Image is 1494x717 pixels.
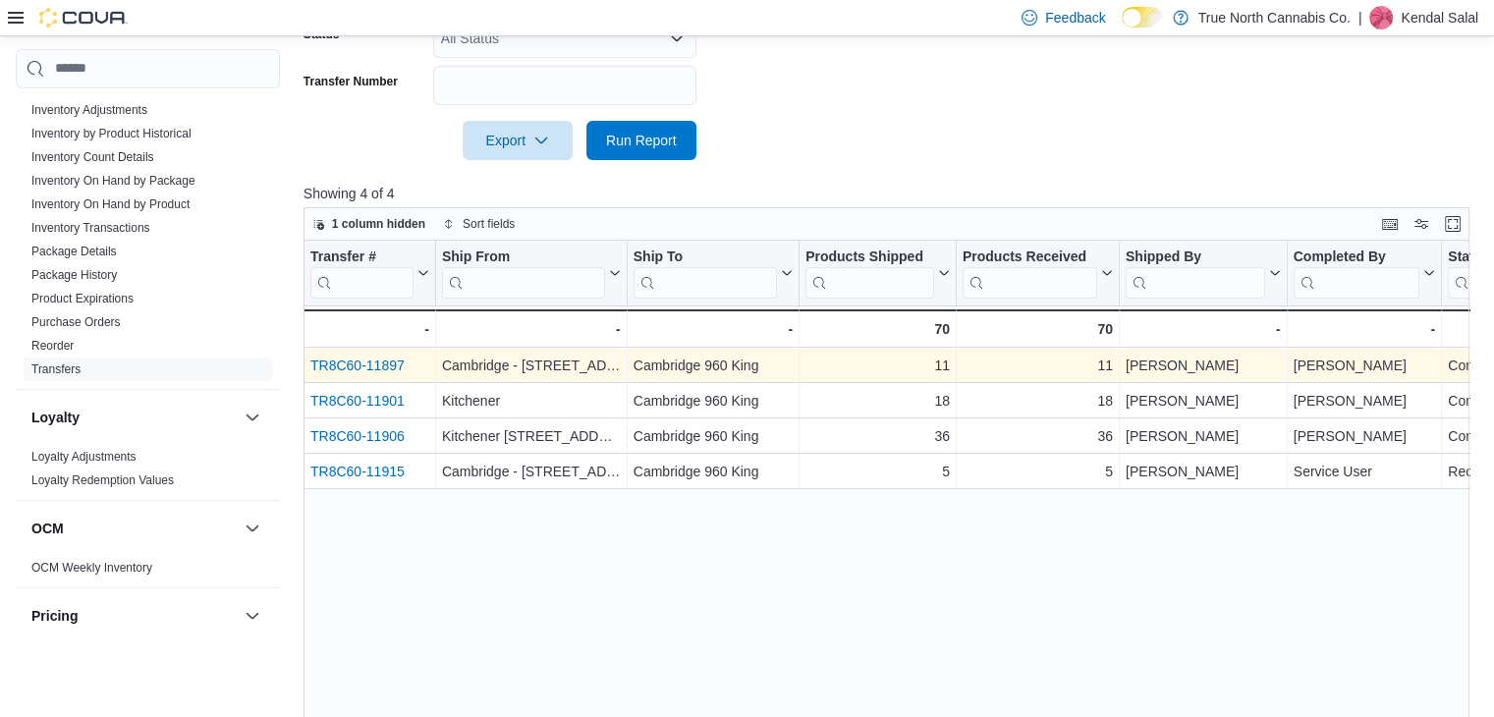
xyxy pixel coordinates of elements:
[1126,424,1281,448] div: [PERSON_NAME]
[31,291,134,306] span: Product Expirations
[31,127,192,140] a: Inventory by Product Historical
[31,196,190,212] span: Inventory On Hand by Product
[31,174,195,188] a: Inventory On Hand by Package
[31,361,81,377] span: Transfers
[31,244,117,259] span: Package Details
[31,103,147,117] a: Inventory Adjustments
[31,220,150,236] span: Inventory Transactions
[31,561,152,575] a: OCM Weekly Inventory
[1369,6,1393,29] div: Kendal Salal
[442,354,621,377] div: Cambridge - [STREET_ADDRESS]
[241,604,264,628] button: Pricing
[963,248,1113,298] button: Products Received
[31,606,237,626] button: Pricing
[963,354,1113,377] div: 11
[304,74,398,89] label: Transfer Number
[31,150,154,164] a: Inventory Count Details
[669,30,685,46] button: Open list of options
[1126,248,1281,298] button: Shipped By
[31,473,174,487] a: Loyalty Redemption Values
[31,450,137,464] a: Loyalty Adjustments
[1126,248,1265,266] div: Shipped By
[39,8,128,28] img: Cova
[31,197,190,211] a: Inventory On Hand by Product
[634,354,793,377] div: Cambridge 960 King
[309,317,429,341] div: -
[634,460,793,483] div: Cambridge 960 King
[1126,317,1281,341] div: -
[805,460,950,483] div: 5
[442,460,621,483] div: Cambridge - [STREET_ADDRESS]
[310,358,405,373] a: TR8C60-11897
[442,317,621,341] div: -
[241,517,264,540] button: OCM
[1293,389,1435,413] div: [PERSON_NAME]
[31,362,81,376] a: Transfers
[474,121,561,160] span: Export
[31,339,74,353] a: Reorder
[310,464,405,479] a: TR8C60-11915
[31,408,80,427] h3: Loyalty
[31,102,147,118] span: Inventory Adjustments
[1122,7,1163,28] input: Dark Mode
[1126,389,1281,413] div: [PERSON_NAME]
[310,248,414,298] div: Transfer Url
[31,245,117,258] a: Package Details
[304,212,433,236] button: 1 column hidden
[442,248,605,266] div: Ship From
[463,216,515,232] span: Sort fields
[963,248,1097,298] div: Products Received
[442,389,621,413] div: Kitchener
[805,424,950,448] div: 36
[963,460,1113,483] div: 5
[31,314,121,330] span: Purchase Orders
[31,292,134,305] a: Product Expirations
[634,317,793,341] div: -
[1126,248,1265,298] div: Shipped By
[31,519,64,538] h3: OCM
[310,248,429,298] button: Transfer #
[31,267,117,283] span: Package History
[805,389,950,413] div: 18
[1410,212,1433,236] button: Display options
[1293,424,1435,448] div: [PERSON_NAME]
[634,248,777,266] div: Ship To
[31,315,121,329] a: Purchase Orders
[31,449,137,465] span: Loyalty Adjustments
[31,408,237,427] button: Loyalty
[16,98,280,389] div: Inventory
[963,424,1113,448] div: 36
[31,268,117,282] a: Package History
[1293,248,1419,266] div: Completed By
[16,556,280,587] div: OCM
[31,560,152,576] span: OCM Weekly Inventory
[634,248,777,298] div: Ship To
[442,248,605,298] div: Ship From
[963,389,1113,413] div: 18
[304,184,1481,203] p: Showing 4 of 4
[332,216,425,232] span: 1 column hidden
[310,428,405,444] a: TR8C60-11906
[31,519,237,538] button: OCM
[634,389,793,413] div: Cambridge 960 King
[1293,460,1435,483] div: Service User
[1378,212,1402,236] button: Keyboard shortcuts
[1198,6,1351,29] p: True North Cannabis Co.
[805,248,934,298] div: Products Shipped
[442,424,621,448] div: Kitchener [STREET_ADDRESS]
[31,173,195,189] span: Inventory On Hand by Package
[1126,460,1281,483] div: [PERSON_NAME]
[310,393,405,409] a: TR8C60-11901
[963,317,1113,341] div: 70
[1441,212,1465,236] button: Enter fullscreen
[1401,6,1478,29] p: Kendal Salal
[634,248,793,298] button: Ship To
[31,472,174,488] span: Loyalty Redemption Values
[31,338,74,354] span: Reorder
[805,317,950,341] div: 70
[805,248,950,298] button: Products Shipped
[1293,317,1435,341] div: -
[634,424,793,448] div: Cambridge 960 King
[606,131,677,150] span: Run Report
